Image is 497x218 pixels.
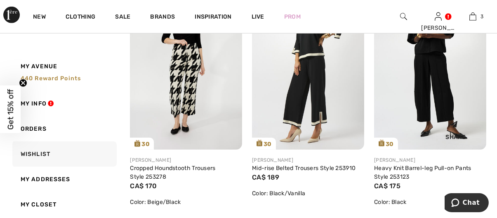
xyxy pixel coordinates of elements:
a: 3 [456,12,490,22]
img: My Info [435,12,442,22]
div: Color: Black/Vanilla [252,189,364,198]
span: CA$ 189 [252,173,279,181]
a: My Info [11,91,117,116]
span: CA$ 170 [130,182,157,190]
span: Get 15% off [6,89,15,129]
a: Orders [11,116,117,141]
div: Share [431,114,480,144]
img: 1ère Avenue [3,7,20,23]
a: Wishlist [11,141,117,167]
span: My Avenue [21,62,57,71]
a: New [33,13,46,22]
a: Prom [284,12,301,21]
div: [PERSON_NAME] [252,156,364,164]
div: [PERSON_NAME] [374,156,486,164]
button: Close teaser [19,79,27,87]
img: search the website [400,12,407,22]
a: My Addresses [11,167,117,192]
a: Live [252,12,264,21]
iframe: Opens a widget where you can chat to one of our agents [445,193,489,214]
a: My Closet [11,192,117,217]
div: [PERSON_NAME] [421,24,455,32]
a: Heavy Knit Barrel-leg Pull-on Pants Style 253123 [374,165,471,180]
a: Clothing [66,13,95,22]
span: 440 Reward points [21,75,81,82]
span: CA$ 175 [374,182,400,190]
a: Sign In [435,12,442,20]
div: [PERSON_NAME] [130,156,242,164]
span: 3 [481,13,483,20]
div: Color: Black [374,198,486,206]
a: Brands [151,13,175,22]
div: Color: Beige/Black [130,198,242,206]
a: Sale [115,13,130,22]
img: My Bag [469,12,476,22]
a: Cropped Houndstooth Trousers Style 253278 [130,165,215,180]
a: Mid-rise Belted Trousers Style 253910 [252,165,356,172]
span: Inspiration [195,13,231,22]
